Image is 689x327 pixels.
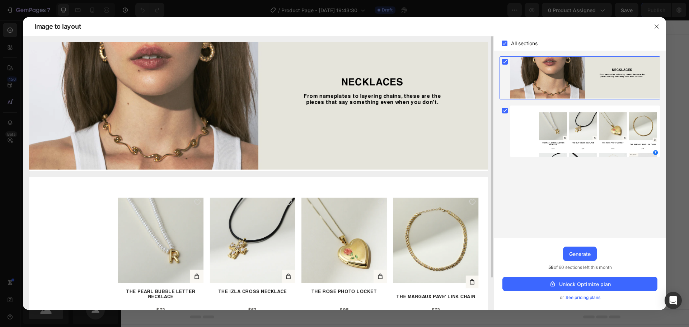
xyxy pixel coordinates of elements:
[232,170,281,184] button: Add sections
[502,277,657,291] button: Unlock Optimize plan
[569,250,591,258] div: Generate
[549,280,611,288] div: Unlock Optimize plan
[241,155,328,164] div: Start with Sections from sidebar
[286,170,336,184] button: Add elements
[548,265,554,270] span: 58
[511,39,538,48] span: All sections
[665,292,682,309] div: Open Intercom Messenger
[502,294,657,301] div: or
[236,210,332,216] div: Start with Generating from URL or image
[563,247,597,261] button: Generate
[548,264,612,271] span: of 60 sections left this month
[566,294,600,301] span: See pricing plans
[34,22,81,31] span: Image to layout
